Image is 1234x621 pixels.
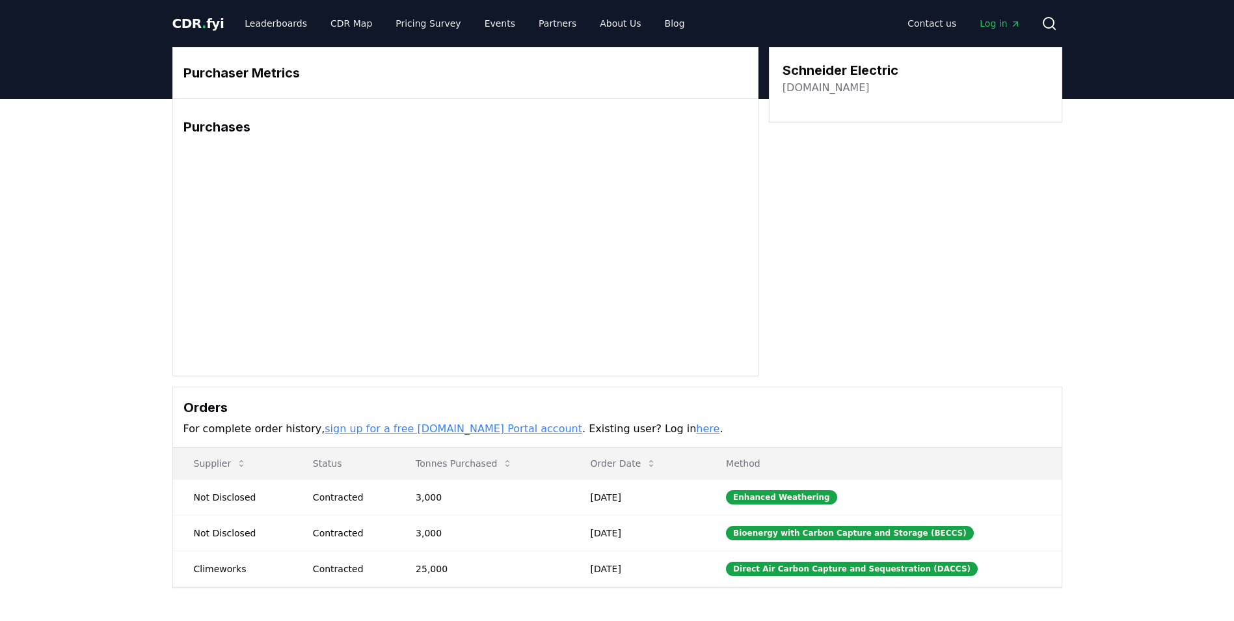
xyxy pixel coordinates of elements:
button: Order Date [580,450,667,476]
td: [DATE] [570,551,706,586]
div: Contracted [313,491,384,504]
td: [DATE] [570,479,706,515]
button: Supplier [183,450,258,476]
h3: Orders [183,398,1051,417]
button: Tonnes Purchased [405,450,523,476]
a: About Us [589,12,651,35]
a: Contact us [897,12,967,35]
nav: Main [897,12,1030,35]
a: CDR Map [320,12,382,35]
a: Blog [654,12,695,35]
p: Status [302,457,384,470]
td: 3,000 [395,479,569,515]
a: CDR.fyi [172,14,224,33]
div: Bioenergy with Carbon Capture and Storage (BECCS) [726,526,974,540]
nav: Main [234,12,695,35]
a: Leaderboards [234,12,317,35]
div: Contracted [313,527,384,540]
span: . [202,16,206,31]
td: Not Disclosed [173,515,292,551]
p: For complete order history, . Existing user? Log in . [183,421,1051,437]
span: Log in [980,17,1020,30]
div: Direct Air Carbon Capture and Sequestration (DACCS) [726,562,978,576]
td: Climeworks [173,551,292,586]
a: Pricing Survey [385,12,471,35]
a: Partners [528,12,587,35]
div: Enhanced Weathering [726,490,837,504]
a: Events [474,12,526,35]
div: Contracted [313,562,384,575]
a: [DOMAIN_NAME] [783,80,870,96]
h3: Purchaser Metrics [183,63,747,83]
a: sign up for a free [DOMAIN_NAME] Portal account [325,422,582,435]
td: 25,000 [395,551,569,586]
span: CDR fyi [172,16,224,31]
td: [DATE] [570,515,706,551]
h3: Schneider Electric [783,61,898,80]
h3: Purchases [183,117,747,137]
td: Not Disclosed [173,479,292,515]
a: Log in [969,12,1030,35]
p: Method [716,457,1051,470]
td: 3,000 [395,515,569,551]
a: here [696,422,719,435]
